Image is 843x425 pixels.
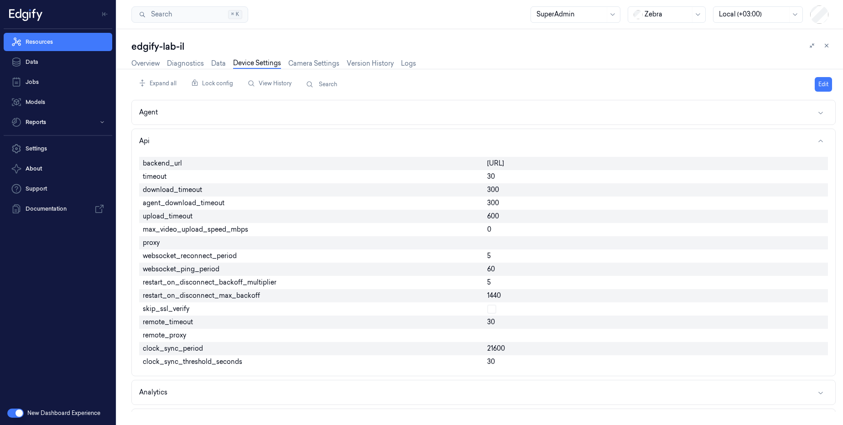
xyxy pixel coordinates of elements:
span: backend_url [143,159,182,168]
div: Api [139,136,150,146]
a: Device Settings [233,58,281,69]
button: Lock config [187,76,237,91]
span: 30 [487,357,495,367]
a: Documentation [4,200,112,218]
a: Logs [401,59,416,68]
a: Support [4,180,112,198]
span: 0 [487,225,491,234]
button: Api [132,129,835,153]
span: 60 [487,264,495,274]
div: Expand all [135,75,180,92]
button: About [4,160,112,178]
div: Agent [139,108,158,117]
span: proxy [143,238,160,248]
span: 5 [487,278,491,287]
a: Settings [4,140,112,158]
span: [URL] [487,159,504,168]
span: max_video_upload_speed_mbps [143,225,248,234]
div: Lock config [187,75,237,92]
span: restart_on_disconnect_backoff_multiplier [143,278,276,287]
a: Data [4,53,112,71]
div: Analytics [139,388,167,397]
span: skip_ssl_verify [143,304,189,314]
span: upload_timeout [143,212,193,221]
span: 300 [487,185,499,195]
button: Toggle Navigation [98,7,112,21]
a: Models [4,93,112,111]
button: Reports [4,113,112,131]
span: agent_download_timeout [143,198,224,208]
a: Jobs [4,73,112,91]
span: 30 [487,172,495,181]
a: Version History [347,59,394,68]
a: Overview [131,59,160,68]
a: Data [211,59,226,68]
span: restart_on_disconnect_max_backoff [143,291,260,301]
div: Api [132,153,835,376]
button: Search⌘K [131,6,248,23]
span: Search [147,10,172,19]
a: Diagnostics [167,59,204,68]
span: 21600 [487,344,505,353]
button: Agent [132,100,835,124]
span: 600 [487,212,499,221]
span: clock_sync_threshold_seconds [143,357,242,367]
button: View History [244,76,295,91]
span: remote_timeout [143,317,193,327]
span: clock_sync_period [143,344,203,353]
span: timeout [143,172,167,181]
button: Analytics [132,380,835,404]
span: download_timeout [143,185,202,195]
div: edgify-lab-il [131,40,836,53]
span: 30 [487,317,495,327]
button: Expand all [135,76,180,91]
button: Edit [815,77,832,92]
span: 5 [487,251,491,261]
span: 1440 [487,291,501,301]
span: websocket_ping_period [143,264,219,274]
a: Resources [4,33,112,51]
a: Camera Settings [288,59,339,68]
span: remote_proxy [143,331,186,340]
span: 300 [487,198,499,208]
span: websocket_reconnect_period [143,251,237,261]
